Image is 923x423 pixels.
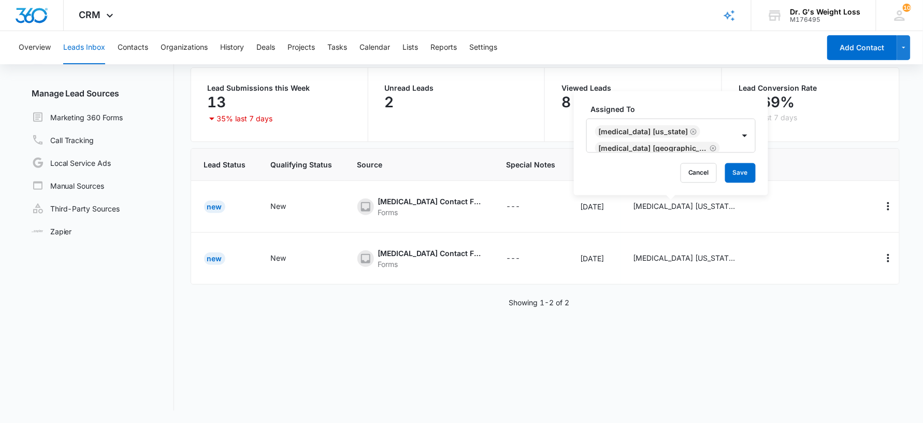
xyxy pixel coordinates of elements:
[204,159,246,170] span: Lead Status
[688,128,697,135] div: Remove Doral Florida
[507,252,539,265] div: - - Select to Edit Field
[725,163,756,183] button: Save
[633,252,737,263] div: [MEDICAL_DATA] [US_STATE], [MEDICAL_DATA] [GEOGRAPHIC_DATA] [US_STATE]
[378,196,482,207] div: [MEDICAL_DATA] Contact Form
[32,202,120,215] a: Third-Party Sources
[581,253,609,264] div: [DATE]
[271,201,286,212] div: New
[633,252,756,265] div: - - Select to Edit Field
[827,35,897,60] button: Add Contact
[598,145,708,152] div: [MEDICAL_DATA] [GEOGRAPHIC_DATA][US_STATE]
[287,31,315,64] button: Projects
[739,84,883,92] p: Lead Conversion Rate
[204,201,225,213] div: New
[790,8,861,16] div: account name
[880,250,897,266] button: Actions
[561,94,571,110] p: 8
[681,163,717,183] button: Cancel
[32,111,123,123] a: Marketing 360 Forms
[271,252,305,265] div: - - Select to Edit Field
[359,31,390,64] button: Calendar
[708,145,717,152] div: Remove Doral Miami Florida
[32,179,105,192] a: Manual Sources
[633,201,756,213] div: - - Select to Edit Field
[204,252,225,265] div: New
[598,128,688,135] div: [MEDICAL_DATA] [US_STATE]
[32,53,81,65] a: Archived
[507,201,539,213] div: - - Select to Edit Field
[161,31,208,64] button: Organizations
[378,259,482,270] div: Forms
[23,87,174,100] h3: Manage Lead Sources
[32,134,94,146] a: Call Tracking
[32,157,111,169] a: Local Service Ads
[79,9,101,20] span: CRM
[204,202,225,211] a: New
[385,84,528,92] p: Unread Leads
[385,94,394,110] p: 2
[63,31,105,64] button: Leads Inbox
[378,248,482,259] div: [MEDICAL_DATA] Contact Form
[208,84,351,92] p: Lead Submissions this Week
[271,159,333,170] span: Qualifying Status
[19,31,51,64] button: Overview
[271,201,305,213] div: - - Select to Edit Field
[118,31,148,64] button: Contacts
[507,159,556,170] span: Special Notes
[220,31,244,64] button: History
[217,115,273,122] p: 35% last 7 days
[271,252,286,263] div: New
[327,31,347,64] button: Tasks
[746,114,797,121] p: 0% last 7 days
[880,198,897,215] button: Actions
[357,159,482,170] span: Source
[204,254,225,263] a: New
[430,31,457,64] button: Reports
[507,201,521,213] div: ---
[903,4,911,12] span: 10
[469,31,497,64] button: Settings
[208,94,226,110] p: 13
[509,297,569,308] p: Showing 1-2 of 2
[378,207,482,218] div: Forms
[256,31,275,64] button: Deals
[581,201,609,212] div: [DATE]
[790,16,861,23] div: account id
[32,226,72,237] a: Zapier
[590,104,760,115] label: Assigned To
[561,84,705,92] p: Viewed Leads
[903,4,911,12] div: notifications count
[402,31,418,64] button: Lists
[633,201,737,212] div: [MEDICAL_DATA] [US_STATE], [MEDICAL_DATA] [GEOGRAPHIC_DATA] [US_STATE]
[507,252,521,265] div: ---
